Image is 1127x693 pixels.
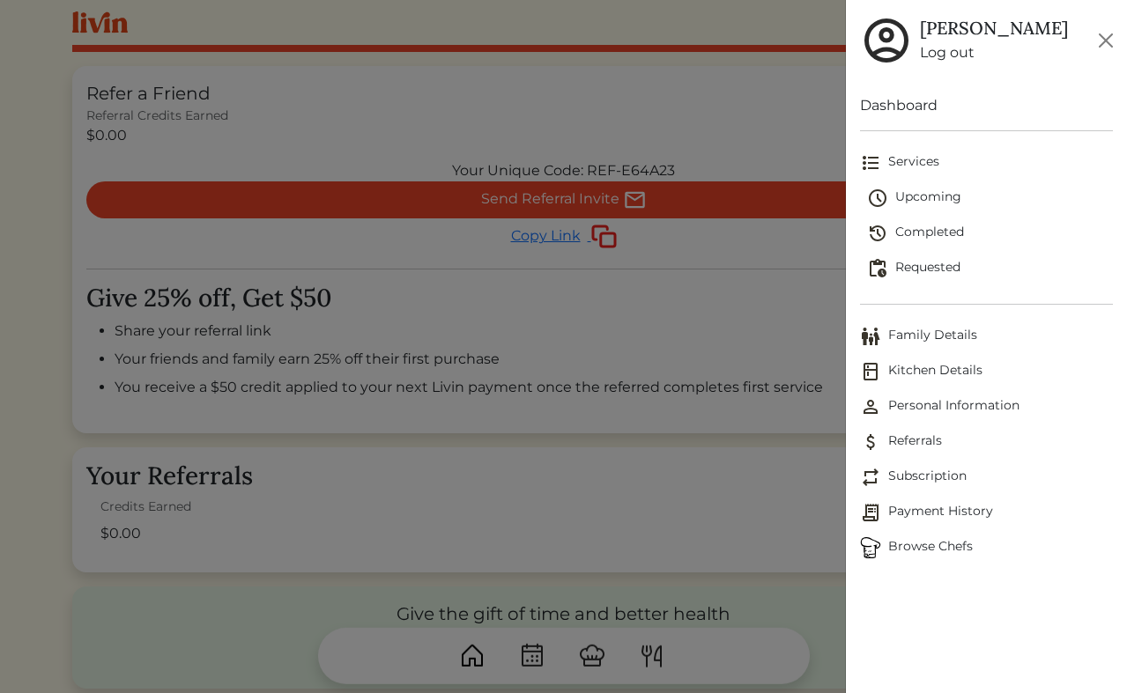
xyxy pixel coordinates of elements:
img: Subscription [860,467,881,488]
a: Kitchen DetailsKitchen Details [860,354,1113,389]
img: schedule-fa401ccd6b27cf58db24c3bb5584b27dcd8bd24ae666a918e1c6b4ae8c451a22.svg [867,188,888,209]
a: SubscriptionSubscription [860,460,1113,495]
a: Dashboard [860,95,1113,116]
span: Completed [867,223,1113,244]
span: Family Details [860,326,1113,347]
a: Upcoming [867,181,1113,216]
img: Referrals [860,431,881,453]
span: Personal Information [860,396,1113,417]
img: Kitchen Details [860,361,881,382]
img: Personal Information [860,396,881,417]
a: Payment HistoryPayment History [860,495,1113,530]
span: Requested [867,258,1113,279]
h5: [PERSON_NAME] [920,18,1068,39]
a: ChefsBrowse Chefs [860,530,1113,565]
img: user_account-e6e16d2ec92f44fc35f99ef0dc9cddf60790bfa021a6ecb1c896eb5d2907b31c.svg [860,14,913,67]
img: pending_actions-fd19ce2ea80609cc4d7bbea353f93e2f363e46d0f816104e4e0650fdd7f915cf.svg [867,258,888,279]
span: Services [860,152,1113,173]
img: Family Details [860,326,881,347]
a: Completed [867,216,1113,251]
span: Subscription [860,467,1113,488]
span: Browse Chefs [860,537,1113,558]
span: Referrals [860,431,1113,453]
a: Services [860,145,1113,181]
span: Upcoming [867,188,1113,209]
a: Requested [867,251,1113,286]
img: format_list_bulleted-ebc7f0161ee23162107b508e562e81cd567eeab2455044221954b09d19068e74.svg [860,152,881,173]
span: Kitchen Details [860,361,1113,382]
span: Payment History [860,502,1113,523]
a: Log out [920,42,1068,63]
img: history-2b446bceb7e0f53b931186bf4c1776ac458fe31ad3b688388ec82af02103cd45.svg [867,223,888,244]
a: Family DetailsFamily Details [860,319,1113,354]
a: ReferralsReferrals [860,424,1113,460]
button: Close [1092,26,1120,55]
img: Browse Chefs [860,537,881,558]
a: Personal InformationPersonal Information [860,389,1113,424]
img: Payment History [860,502,881,523]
